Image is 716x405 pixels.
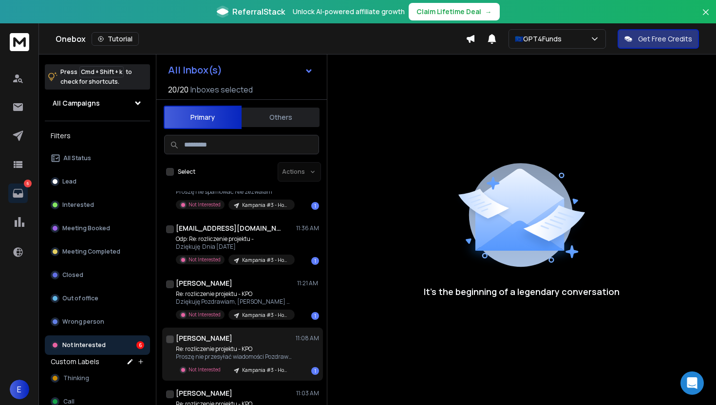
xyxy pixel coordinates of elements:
p: Meeting Booked [62,224,110,232]
p: 11:36 AM [296,224,319,232]
button: All Campaigns [45,93,150,113]
div: 6 [136,341,144,349]
p: Dziękuję Dnia [DATE] [176,243,293,251]
button: Meeting Booked [45,219,150,238]
label: Select [178,168,195,176]
h1: [EMAIL_ADDRESS][DOMAIN_NAME] [176,223,283,233]
div: 1 [311,312,319,320]
h3: Custom Labels [51,357,99,367]
p: Unlock AI-powered affiliate growth [293,7,405,17]
button: Wrong person [45,312,150,331]
p: 6 [24,180,32,187]
h3: Inboxes selected [190,84,253,95]
p: Meeting Completed [62,248,120,256]
a: 6 [8,184,28,203]
p: Lead [62,178,76,185]
button: E [10,380,29,399]
p: Get Free Credits [638,34,692,44]
p: Dziękuję Pozdrawiam, [PERSON_NAME] ————————————— [176,298,293,306]
h1: [PERSON_NAME] [176,278,232,288]
p: 11:08 AM [296,334,319,342]
div: 1 [311,367,319,375]
div: 1 [311,257,319,265]
button: Claim Lifetime Deal→ [409,3,500,20]
p: Not Interested [62,341,106,349]
p: Re: rozliczenie projektu - KPO [176,290,293,298]
p: Kampania #3 - HoReCa [242,312,289,319]
button: Interested [45,195,150,215]
span: 20 / 20 [168,84,188,95]
p: Interested [62,201,94,209]
h1: [PERSON_NAME] [176,333,232,343]
p: Not Interested [188,201,221,208]
p: Proszę nie spamować Nie zezwalam [176,188,293,196]
p: Re: rozliczenie projektu - KPO [176,345,293,353]
p: Odp: Re: rozliczenie projektu - [176,235,293,243]
button: Lead [45,172,150,191]
p: All Status [63,154,91,162]
span: ReferralStack [232,6,285,18]
button: Out of office [45,289,150,308]
h3: Filters [45,129,150,143]
button: Close banner [699,6,712,29]
p: 11:03 AM [296,389,319,397]
div: Open Intercom Messenger [680,371,704,395]
button: Thinking [45,368,150,388]
p: Kampania #3 - HoReCa [242,257,289,264]
h1: All Inbox(s) [168,65,222,75]
button: Get Free Credits [618,29,699,49]
p: Not Interested [188,311,221,318]
button: Not Interested6 [45,335,150,355]
span: → [485,7,492,17]
p: Kampania #3 - HoReCa [242,367,289,374]
p: Not Interested [188,256,221,263]
p: Kampania #3 - HoReCa [242,202,289,209]
h1: All Campaigns [53,98,100,108]
p: Press to check for shortcuts. [60,67,132,87]
button: All Inbox(s) [160,60,321,80]
p: It’s the beginning of a legendary conversation [424,285,620,298]
h1: [PERSON_NAME] [176,388,232,398]
p: 🇪🇺GPT4Funds [515,34,565,44]
button: All Status [45,148,150,168]
button: Primary [164,106,242,129]
div: Onebox [56,32,466,46]
div: 1 [311,202,319,210]
p: Proszę nie przesyłać wiadomości Pozdrawiam! [176,353,293,361]
p: Not Interested [188,366,221,373]
p: Closed [62,271,83,279]
button: Tutorial [92,32,139,46]
span: Cmd + Shift + k [79,66,124,77]
button: Closed [45,265,150,285]
p: Wrong person [62,318,104,326]
span: Thinking [63,374,89,382]
p: 11:21 AM [297,279,319,287]
button: Others [242,107,320,128]
button: Meeting Completed [45,242,150,261]
p: Out of office [62,295,98,302]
